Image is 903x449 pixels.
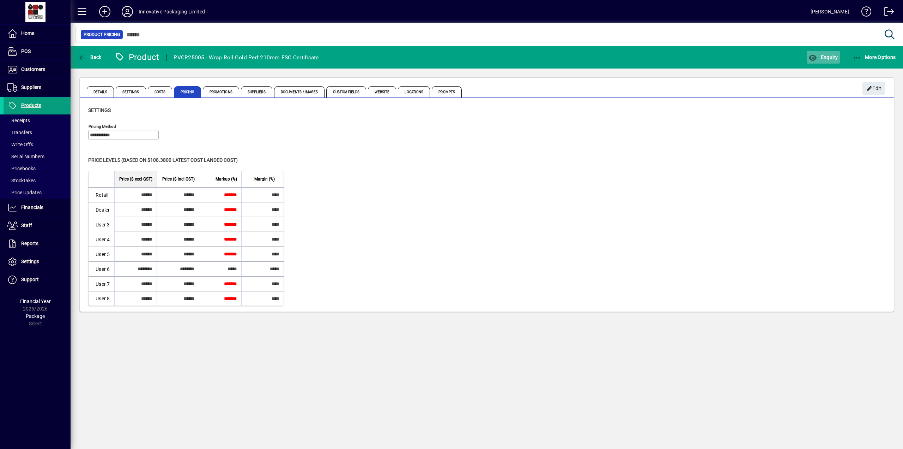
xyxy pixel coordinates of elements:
[7,190,42,195] span: Price Updates
[4,253,71,271] a: Settings
[89,124,116,129] mat-label: Pricing method
[398,86,430,98] span: Locations
[4,150,71,163] a: Serial Numbers
[4,126,71,138] a: Transfers
[20,299,51,304] span: Financial Year
[78,54,102,60] span: Back
[139,6,205,17] div: Innovative Packaging Limited
[21,48,31,54] span: POS
[853,54,896,60] span: More Options
[7,142,33,147] span: Write Offs
[4,217,71,235] a: Staff
[4,61,71,78] a: Customers
[241,86,272,98] span: Suppliers
[21,30,34,36] span: Home
[4,199,71,217] a: Financials
[7,178,36,183] span: Stocktakes
[84,31,120,38] span: Product Pricing
[89,291,114,306] td: User 8
[88,107,111,113] span: Settings
[368,86,396,98] span: Website
[89,187,114,202] td: Retail
[4,79,71,96] a: Suppliers
[808,54,838,60] span: Enquiry
[116,86,146,98] span: Settings
[89,276,114,291] td: User 7
[93,5,116,18] button: Add
[4,25,71,42] a: Home
[7,166,36,171] span: Pricebooks
[4,114,71,126] a: Receipts
[76,51,103,64] button: Back
[7,130,32,135] span: Transfers
[148,86,172,98] span: Costs
[174,86,201,98] span: Pricing
[174,52,319,63] div: PVCR25005 - Wrap Roll Gold Perf 210mm FSC Certificate
[862,82,885,95] button: Edit
[203,86,239,98] span: Promotions
[274,86,325,98] span: Documents / Images
[856,1,872,24] a: Knowledge Base
[216,175,237,183] span: Markup (%)
[162,175,195,183] span: Price ($ incl GST)
[89,202,114,217] td: Dealer
[115,52,159,63] div: Product
[87,86,114,98] span: Details
[879,1,894,24] a: Logout
[21,223,32,228] span: Staff
[21,205,43,210] span: Financials
[89,217,114,232] td: User 3
[21,259,39,264] span: Settings
[21,241,38,246] span: Reports
[7,118,30,123] span: Receipts
[71,51,109,64] app-page-header-button: Back
[4,271,71,289] a: Support
[89,232,114,247] td: User 4
[4,43,71,60] a: POS
[851,51,898,64] button: More Options
[21,84,41,90] span: Suppliers
[4,163,71,175] a: Pricebooks
[116,5,139,18] button: Profile
[89,261,114,276] td: User 6
[7,154,44,159] span: Serial Numbers
[4,187,71,199] a: Price Updates
[866,83,881,94] span: Edit
[21,102,41,108] span: Products
[119,175,152,183] span: Price ($ excl GST)
[4,175,71,187] a: Stocktakes
[26,313,45,319] span: Package
[21,277,39,282] span: Support
[811,6,849,17] div: [PERSON_NAME]
[254,175,275,183] span: Margin (%)
[807,51,840,64] button: Enquiry
[4,235,71,253] a: Reports
[4,138,71,150] a: Write Offs
[326,86,366,98] span: Custom Fields
[88,157,238,163] span: Price levels (based on $108.3800 Latest cost landed cost)
[432,86,462,98] span: Prompts
[21,66,45,72] span: Customers
[89,247,114,261] td: User 5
